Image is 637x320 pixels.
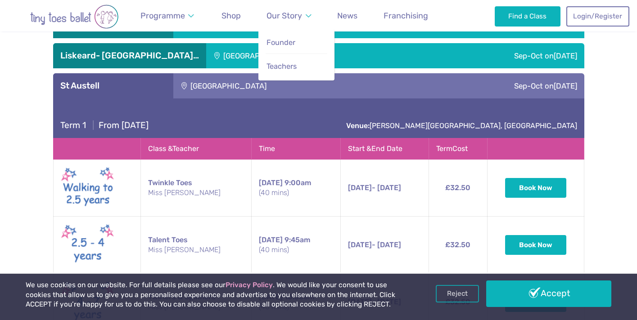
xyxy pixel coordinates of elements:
a: Programme [136,6,199,26]
span: [DATE] [554,51,577,60]
a: Teachers [266,58,327,76]
span: Teachers [267,62,297,71]
span: - [DATE] [348,240,401,249]
td: £32.50 [429,160,488,217]
div: Sep-Oct on [420,43,584,68]
td: 9:00am [251,160,340,217]
td: Twinkle Toes [140,160,251,217]
a: Find a Class [495,6,561,26]
a: Founder [266,34,327,52]
span: [DATE] [348,240,372,249]
button: Book Now [505,235,566,255]
span: News [337,11,357,20]
small: (40 mins) [259,188,333,198]
button: Book Now [505,178,566,198]
a: Our Story [262,6,316,26]
span: Shop [221,11,241,20]
td: 9:45am [251,217,340,274]
div: [GEOGRAPHIC_DATA] [206,43,420,68]
a: Login/Register [566,6,629,26]
span: | [88,120,99,130]
div: Sep-Oct on [406,73,584,98]
a: Franchising [379,6,432,26]
a: Privacy Policy [226,281,273,289]
a: Shop [217,6,245,26]
span: - [DATE] [348,183,401,192]
a: Venue:[PERSON_NAME][GEOGRAPHIC_DATA], [GEOGRAPHIC_DATA] [346,121,577,130]
span: [DATE] [348,183,372,192]
p: We use cookies on our website. For full details please see our . We would like your consent to us... [26,280,407,310]
small: Miss [PERSON_NAME] [148,188,244,198]
img: Talent toes New (May 2025) [61,222,115,268]
strong: Venue: [346,121,370,130]
th: Start & End Date [341,138,429,159]
span: [DATE] [259,178,283,187]
span: Franchising [384,11,428,20]
img: Walking to Twinkle New (May 2025) [61,165,115,211]
small: (40 mins) [259,245,333,255]
img: tiny toes ballet [11,4,137,29]
td: £32.50 [429,217,488,274]
h3: Liskeard- [GEOGRAPHIC_DATA]… [60,50,199,61]
h4: From [DATE] [60,120,149,131]
a: Reject [436,285,479,302]
span: Programme [140,11,185,20]
span: Founder [267,38,295,47]
th: Class & Teacher [140,138,251,159]
td: Talent Toes [140,217,251,274]
a: Accept [486,280,612,307]
span: [DATE] [259,236,283,244]
a: News [333,6,361,26]
small: Miss [PERSON_NAME] [148,245,244,255]
h3: St Austell [60,80,166,91]
span: [DATE] [554,81,577,90]
span: Term 1 [60,120,86,130]
div: [GEOGRAPHIC_DATA] [173,73,406,98]
span: Our Story [267,11,302,20]
th: Term Cost [429,138,488,159]
th: Time [251,138,340,159]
